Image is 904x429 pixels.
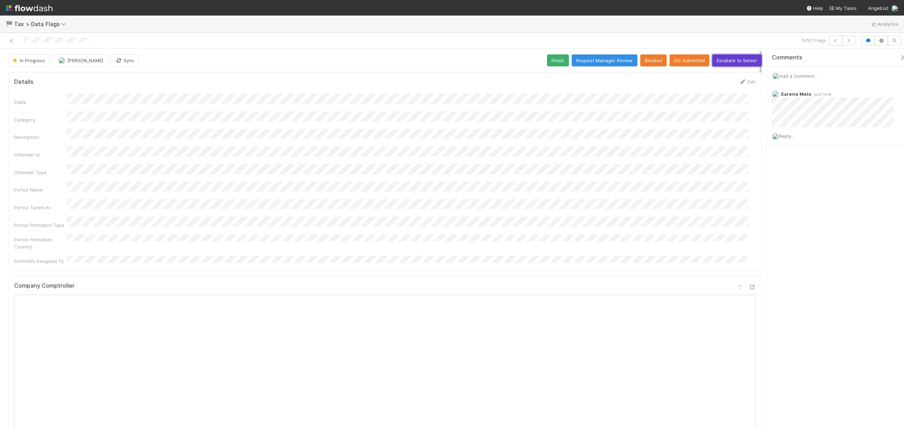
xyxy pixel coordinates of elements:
[772,90,779,98] img: avatar_bc42736a-3f00-4d10-a11d-d22e63cdc729.png
[870,20,898,28] a: Analytics
[772,72,779,80] img: avatar_bc42736a-3f00-4d10-a11d-d22e63cdc729.png
[6,21,13,27] span: 🏁
[781,91,811,97] span: Earene Melo
[739,79,756,84] a: Edit
[14,116,67,123] div: Category
[14,282,75,289] h5: Company Comptroller
[811,92,832,97] span: just now
[572,54,637,66] button: Request Manager Review
[14,151,67,158] div: Offender Id
[67,58,103,63] span: [PERSON_NAME]
[779,73,817,79] span: Add a comment...
[712,54,762,66] button: Escalate to Senior
[14,236,67,250] div: Portco Formation Country
[891,5,898,12] img: avatar_bc42736a-3f00-4d10-a11d-d22e63cdc729.png
[829,5,857,11] span: My Tasks
[58,57,65,64] img: avatar_d45d11ee-0024-4901-936f-9df0a9cc3b4e.png
[772,54,802,61] span: Comments
[52,54,108,66] button: [PERSON_NAME]
[640,54,667,66] button: Blocked
[547,54,569,66] button: Finish
[111,54,139,66] button: Sync
[670,54,709,66] button: OC Submitted
[14,20,70,28] span: Tax > Data Flags
[14,186,67,193] div: Portco Name
[801,37,826,44] span: 7 of 91 Flags
[868,5,888,11] span: AngelList
[14,134,67,141] div: Description
[14,222,67,229] div: Portco Formation Type
[829,5,857,12] a: My Tasks
[14,78,34,86] h5: Details
[14,169,67,176] div: Offender Type
[14,258,67,265] div: Form1065 Assigned To
[14,99,67,106] div: State
[806,5,823,12] div: Help
[779,133,794,139] span: Reply...
[6,2,53,14] img: logo-inverted-e16ddd16eac7371096b0.svg
[14,204,67,211] div: Portco Taxed As
[772,133,779,140] img: avatar_bc42736a-3f00-4d10-a11d-d22e63cdc729.png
